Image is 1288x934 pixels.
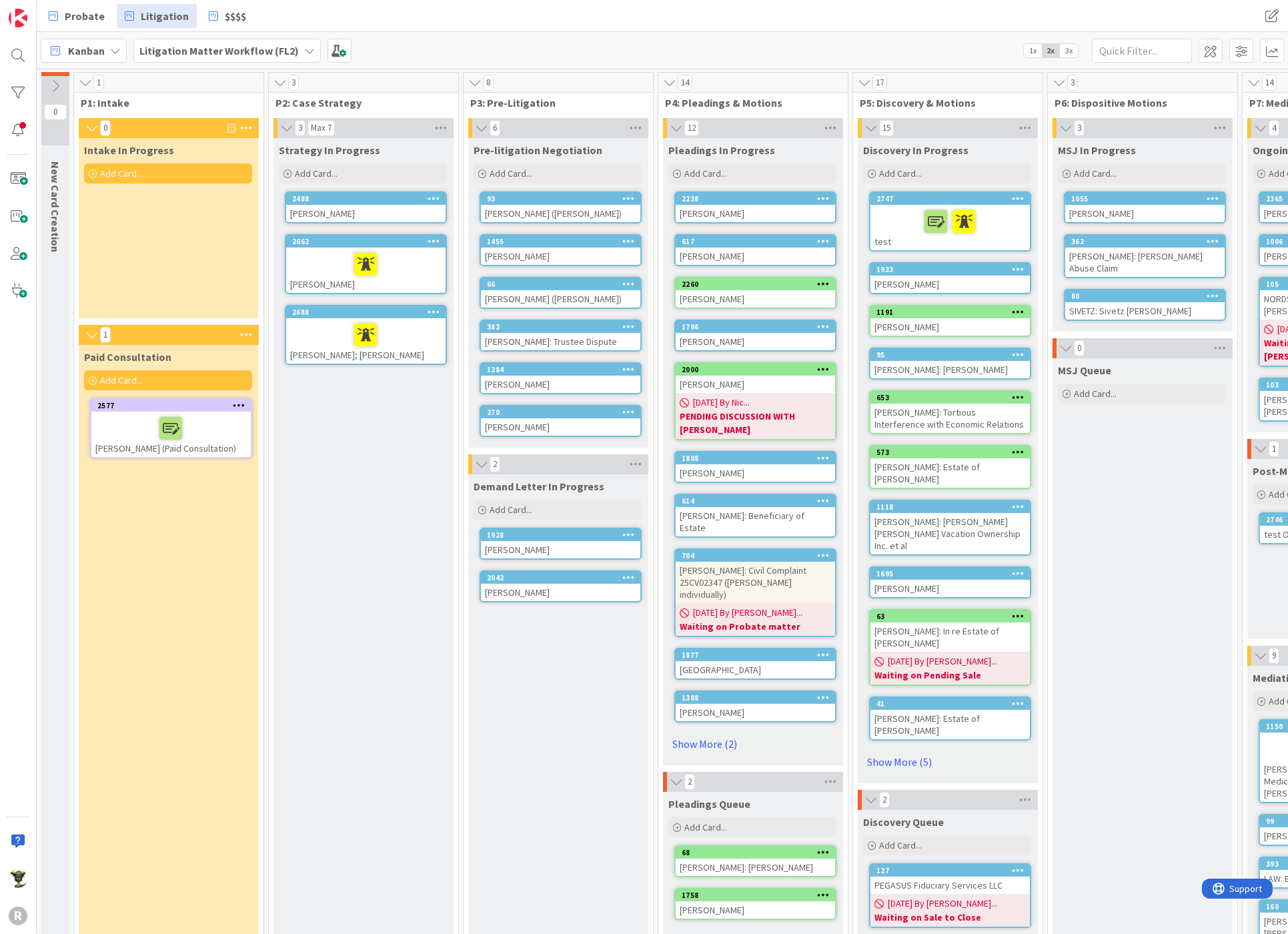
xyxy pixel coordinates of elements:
div: PEGASUS Fiduciary Services LLC [870,877,1030,894]
a: 704[PERSON_NAME]: Civil Complaint 25CV02347 ([PERSON_NAME] individually)[DATE] By [PERSON_NAME]..... [674,548,836,637]
div: 2688 [286,306,446,318]
div: 1388 [676,692,835,704]
div: 93 [487,194,640,203]
div: 362[PERSON_NAME]: [PERSON_NAME] Abuse Claim [1065,236,1225,277]
div: [PERSON_NAME] [481,584,640,601]
div: [PERSON_NAME] [870,580,1030,597]
a: 2577[PERSON_NAME] (Paid Consultation) [90,398,252,458]
a: 1928[PERSON_NAME] [480,528,642,560]
div: 127 [870,865,1030,877]
div: 653[PERSON_NAME]: Tortious Interference with Economic Relations [870,392,1030,433]
div: 1284 [481,364,640,376]
a: 1877[GEOGRAPHIC_DATA] [674,648,836,680]
div: 93 [481,193,640,205]
span: Add Card... [684,821,727,833]
img: Visit kanbanzone.com [9,9,27,27]
span: [DATE] By [PERSON_NAME]... [888,897,997,911]
div: 1758[PERSON_NAME] [676,889,835,919]
a: 1388[PERSON_NAME] [674,690,836,723]
a: 1284[PERSON_NAME] [480,362,642,394]
div: [PERSON_NAME]: [PERSON_NAME] [870,361,1030,378]
div: 2747test [870,193,1030,250]
div: 1055 [1065,193,1225,205]
div: 80SIVETZ: Sivetz [PERSON_NAME] [1065,290,1225,320]
div: 1388 [682,693,835,703]
div: 1877 [682,650,835,660]
a: 1055[PERSON_NAME] [1064,191,1226,223]
span: 2x [1042,44,1060,57]
span: 0 [100,120,111,136]
a: 127PEGASUS Fiduciary Services LLC[DATE] By [PERSON_NAME]...Waiting on Sale to Close [869,863,1031,928]
div: [PERSON_NAME] (Paid Consultation) [91,412,251,457]
a: Show More (2) [668,733,836,755]
span: 8 [483,75,494,91]
div: Max 7 [311,125,332,131]
a: 1933[PERSON_NAME] [869,262,1031,294]
div: 704 [676,550,835,562]
a: 362[PERSON_NAME]: [PERSON_NAME] Abuse Claim [1064,234,1226,278]
div: 2662 [286,236,446,248]
a: 382[PERSON_NAME]: Trustee Dispute [480,320,642,352]
span: 14 [678,75,692,91]
img: NC [9,869,27,888]
div: 573 [870,446,1030,458]
div: 2000[PERSON_NAME] [676,364,835,393]
a: 1796[PERSON_NAME] [674,320,836,352]
div: 1118 [876,502,1030,512]
div: [PERSON_NAME]: Civil Complaint 25CV02347 ([PERSON_NAME] individually) [676,562,835,603]
div: [PERSON_NAME] [870,318,1030,336]
div: 1455 [481,236,640,248]
div: 2042 [481,572,640,584]
div: [PERSON_NAME] ([PERSON_NAME]) [481,205,640,222]
div: 704 [682,551,835,560]
a: 573[PERSON_NAME]: Estate of [PERSON_NAME] [869,445,1031,489]
div: [PERSON_NAME]; [PERSON_NAME] [286,318,446,364]
div: 1933 [876,265,1030,274]
div: 1388[PERSON_NAME] [676,692,835,721]
div: [PERSON_NAME]: [PERSON_NAME] Abuse Claim [1065,248,1225,277]
a: 2688[PERSON_NAME]; [PERSON_NAME] [285,305,447,365]
div: [PERSON_NAME] [676,901,835,919]
div: test [870,205,1030,250]
span: Add Card... [295,167,338,179]
div: 270 [487,408,640,417]
span: 2 [684,774,695,790]
div: 2260 [676,278,835,290]
div: 1928[PERSON_NAME] [481,529,640,558]
div: 41 [870,698,1030,710]
div: 382[PERSON_NAME]: Trustee Dispute [481,321,640,350]
span: 2 [490,456,500,472]
div: 1055[PERSON_NAME] [1065,193,1225,222]
span: Add Card... [100,167,143,179]
div: 66[PERSON_NAME] ([PERSON_NAME]) [481,278,640,308]
b: Waiting on Pending Sale [874,668,1026,682]
div: 573[PERSON_NAME]: Estate of [PERSON_NAME] [870,446,1030,488]
span: P1: Intake [81,96,247,109]
div: 2747 [870,193,1030,205]
a: 2260[PERSON_NAME] [674,277,836,309]
span: Probate [65,8,105,24]
div: [PERSON_NAME] [481,376,640,393]
div: [PERSON_NAME]: [PERSON_NAME] [676,859,835,876]
div: 2662 [292,237,446,246]
div: 270[PERSON_NAME] [481,406,640,436]
div: [PERSON_NAME]: In re Estate of [PERSON_NAME] [870,622,1030,652]
div: [PERSON_NAME] [676,205,835,222]
div: [PERSON_NAME] [481,541,640,558]
div: 1191 [876,308,1030,317]
div: 2238 [676,193,835,205]
div: 95[PERSON_NAME]: [PERSON_NAME] [870,349,1030,378]
div: 2662[PERSON_NAME] [286,236,446,293]
div: 1191[PERSON_NAME] [870,306,1030,336]
div: R [9,907,27,925]
span: 0 [44,104,67,120]
span: 9 [1269,648,1279,664]
div: [PERSON_NAME] [870,276,1030,293]
div: [PERSON_NAME] ([PERSON_NAME]) [481,290,640,308]
a: 1455[PERSON_NAME] [480,234,642,266]
div: 1118[PERSON_NAME]: [PERSON_NAME] [PERSON_NAME] Vacation Ownership Inc. et al [870,501,1030,554]
b: Waiting on Probate matter [680,620,831,633]
span: Add Card... [490,504,532,516]
span: Add Card... [684,167,727,179]
div: [PERSON_NAME]: Estate of [PERSON_NAME] [870,710,1030,739]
